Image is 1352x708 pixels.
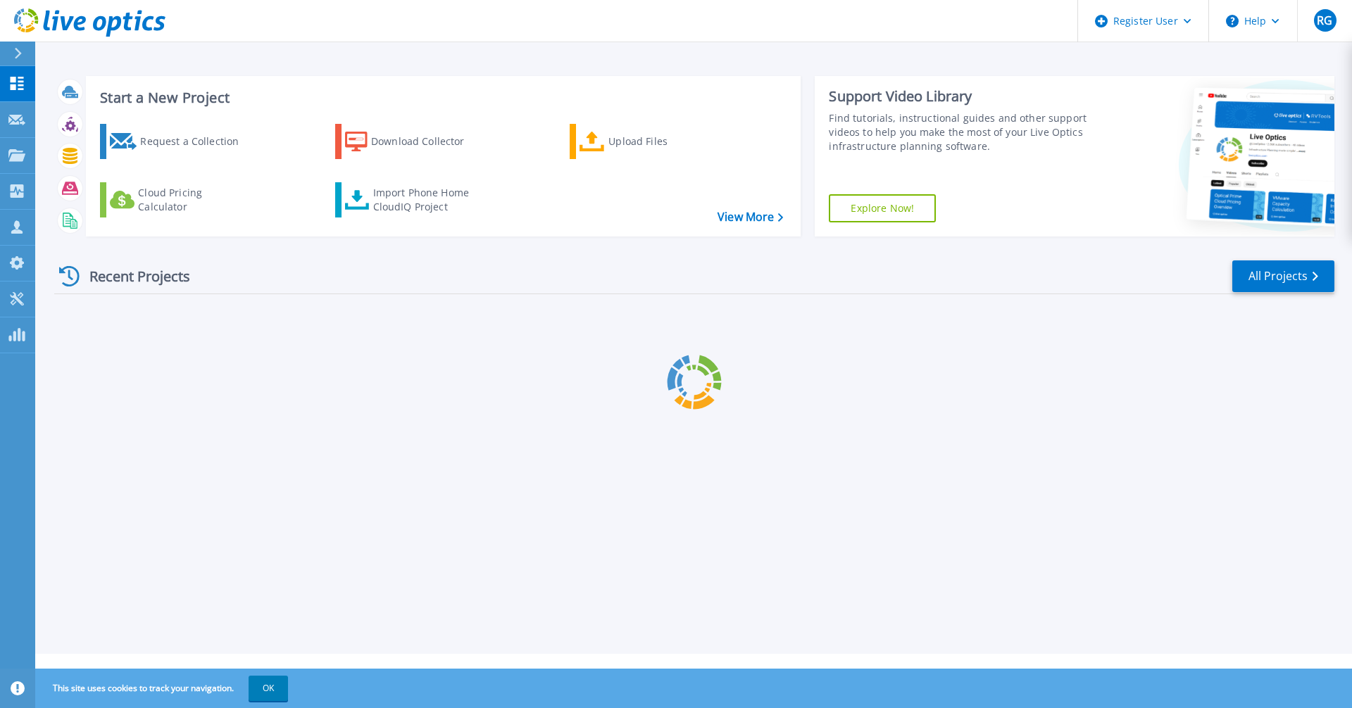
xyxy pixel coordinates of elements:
a: View More [718,210,783,224]
div: Cloud Pricing Calculator [138,186,251,214]
a: Upload Files [570,124,727,159]
div: Recent Projects [54,259,209,293]
a: Request a Collection [100,124,257,159]
div: Request a Collection [140,127,253,156]
a: Download Collector [335,124,492,159]
a: Cloud Pricing Calculator [100,182,257,217]
button: OK [249,676,288,701]
h3: Start a New Project [100,90,783,106]
span: This site uses cookies to track your navigation. [39,676,288,701]
div: Upload Files [608,127,721,156]
div: Support Video Library [829,87,1094,106]
span: RG [1317,15,1332,26]
a: All Projects [1232,260,1334,292]
div: Download Collector [371,127,484,156]
a: Explore Now! [829,194,936,222]
div: Import Phone Home CloudIQ Project [373,186,483,214]
div: Find tutorials, instructional guides and other support videos to help you make the most of your L... [829,111,1094,153]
